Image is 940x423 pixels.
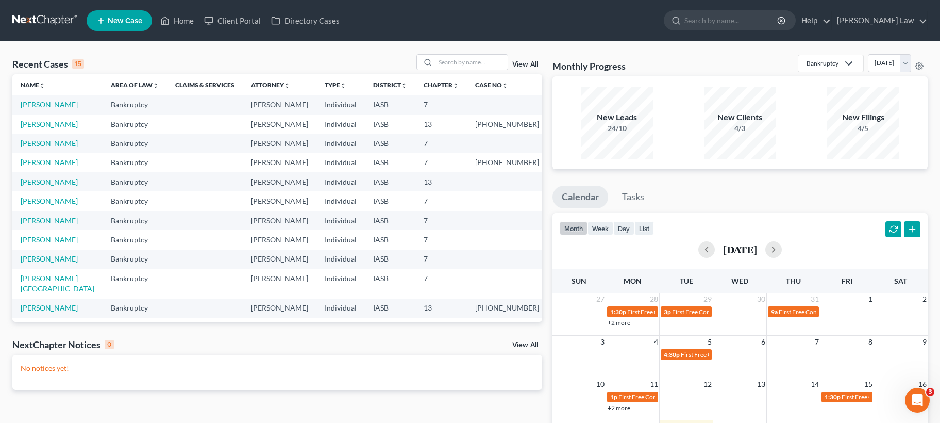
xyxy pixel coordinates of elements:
a: View All [512,61,538,68]
span: First Free Consultation Invite for [PERSON_NAME] [779,308,916,316]
a: [PERSON_NAME] [21,177,78,186]
td: [PERSON_NAME] [243,95,316,114]
a: [PERSON_NAME] [21,158,78,167]
a: Districtunfold_more [373,81,407,89]
div: NextChapter Notices [12,338,114,351]
a: [PERSON_NAME] [21,100,78,109]
td: IASB [365,115,415,134]
div: 15 [72,59,84,69]
td: Individual [316,191,365,210]
i: unfold_more [452,83,459,89]
span: 13 [756,378,766,391]
div: New Leads [581,111,653,123]
input: Search by name... [684,11,779,30]
td: Individual [316,318,365,337]
td: 13 [415,299,467,318]
a: [PERSON_NAME] [21,197,78,205]
span: First Free Consultation Invite for [PERSON_NAME] [618,393,756,401]
span: 11 [649,378,659,391]
a: +2 more [608,319,630,327]
span: 3 [599,336,606,348]
span: 6 [760,336,766,348]
td: 13 [415,318,467,337]
span: 8 [867,336,874,348]
span: 2 [921,293,928,305]
td: 7 [415,250,467,269]
td: 7 [415,134,467,153]
td: [PERSON_NAME] [243,269,316,298]
span: Tue [680,276,693,285]
td: Individual [316,230,365,249]
td: IASB [365,299,415,318]
span: 10 [595,378,606,391]
a: Area of Lawunfold_more [111,81,159,89]
td: Bankruptcy [103,250,167,269]
td: IASB [365,230,415,249]
td: IASB [365,172,415,191]
div: 4/5 [827,123,899,134]
span: 4:30p [664,351,680,359]
a: +2 more [608,404,630,412]
div: 24/10 [581,123,653,134]
td: 13 [415,115,467,134]
td: Bankruptcy [103,134,167,153]
span: 3p [664,308,671,316]
td: Bankruptcy [103,115,167,134]
a: Attorneyunfold_more [251,81,290,89]
td: [PERSON_NAME] [243,115,316,134]
a: [PERSON_NAME] [21,254,78,263]
td: IASB [365,211,415,230]
td: Bankruptcy [103,269,167,298]
a: Tasks [613,186,653,208]
div: Recent Cases [12,58,84,70]
td: [PERSON_NAME] [243,172,316,191]
div: 0 [105,340,114,349]
span: 27 [595,293,606,305]
span: Sun [572,276,586,285]
td: 7 [415,269,467,298]
td: [PERSON_NAME] [243,134,316,153]
a: Case Nounfold_more [475,81,508,89]
span: 9 [921,336,928,348]
button: list [634,221,654,235]
td: Individual [316,269,365,298]
span: 15 [863,378,874,391]
div: 4/3 [704,123,776,134]
a: [PERSON_NAME] Law [832,11,927,30]
a: Client Portal [199,11,266,30]
i: unfold_more [153,83,159,89]
td: Individual [316,299,365,318]
a: Chapterunfold_more [424,81,459,89]
td: Individual [316,115,365,134]
i: unfold_more [340,83,346,89]
i: unfold_more [284,83,290,89]
button: day [613,221,634,235]
a: [PERSON_NAME][GEOGRAPHIC_DATA] [21,274,94,293]
div: New Filings [827,111,899,123]
td: IASB [365,134,415,153]
td: 7 [415,153,467,172]
span: 12 [702,378,713,391]
a: [PERSON_NAME] [21,139,78,148]
span: 3 [926,388,934,396]
td: [PERSON_NAME] [243,299,316,318]
a: Help [796,11,831,30]
i: unfold_more [39,83,45,89]
td: 7 [415,95,467,114]
td: IASB [365,95,415,114]
td: Individual [316,211,365,230]
td: Bankruptcy [103,95,167,114]
a: [PERSON_NAME] [21,216,78,225]
span: First Free Consultation Invite for [PERSON_NAME] [672,308,809,316]
th: Claims & Services [167,74,243,95]
td: [PHONE_NUMBER] [467,153,547,172]
span: Wed [731,276,748,285]
div: Bankruptcy [807,59,838,68]
input: Search by name... [435,55,508,70]
td: Bankruptcy [103,172,167,191]
td: [PERSON_NAME] [243,191,316,210]
td: [PHONE_NUMBER] [467,299,547,318]
span: 1 [867,293,874,305]
td: [PHONE_NUMBER] [467,115,547,134]
a: Nameunfold_more [21,81,45,89]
